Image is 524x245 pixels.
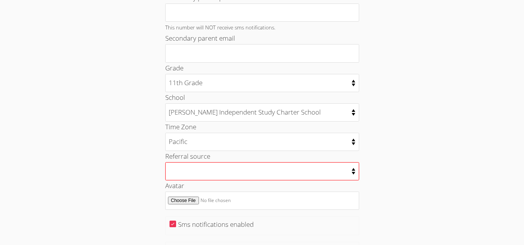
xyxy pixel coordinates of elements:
[165,122,196,131] label: Time Zone
[178,220,254,229] label: Sms notifications enabled
[165,93,185,102] label: School
[165,181,184,190] label: Avatar
[165,63,183,72] label: Grade
[165,152,210,161] label: Referral source
[165,24,275,31] small: This number will NOT receive sms notifications.
[165,34,235,43] label: Secondary parent email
